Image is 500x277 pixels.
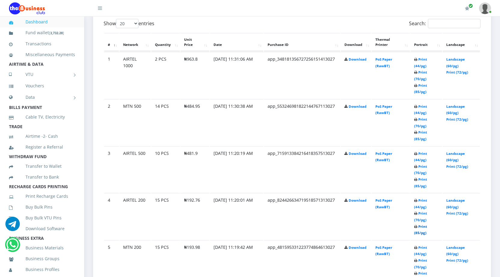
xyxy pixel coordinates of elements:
a: Download Software [9,222,75,236]
td: app_824426634719518571313027 [264,193,340,239]
td: 4 [104,193,119,239]
td: [DATE] 11:20:01 AM [210,193,264,239]
a: Landscape (60/pg) [446,151,465,162]
a: Print (85/pg) [414,83,427,94]
a: Business Groups [9,252,75,266]
a: Landscape (60/pg) [446,104,465,115]
a: Print (72/pg) [446,258,468,263]
td: AIRTEL 1000 [120,52,151,98]
th: Thermal Printer: activate to sort column ascending [372,33,410,52]
td: 2 PCS [151,52,180,98]
a: Print Recharge Cards [9,189,75,203]
td: MTN 500 [120,99,151,146]
td: 15 PCS [151,193,180,239]
a: Print (70/pg) [414,70,427,81]
a: Download [349,57,366,62]
a: Business Materials [9,241,75,255]
a: Print (44/pg) [414,151,427,162]
i: Renew/Upgrade Subscription [465,6,469,11]
a: PoS Paper (RawBT) [375,198,392,209]
td: AIRTEL 500 [120,146,151,193]
th: Purchase ID: activate to sort column ascending [264,33,340,52]
td: ₦963.8 [180,52,209,98]
a: Buy Bulk Pins [9,200,75,214]
td: [DATE] 11:31:06 AM [210,52,264,98]
b: 3,732.28 [50,31,63,35]
a: Download [349,245,366,250]
a: Landscape (60/pg) [446,57,465,68]
a: Buy Bulk VTU Pins [9,211,75,225]
a: Chat for support [5,221,20,231]
img: Logo [9,2,45,14]
label: Show entries [104,19,154,28]
a: Print (44/pg) [414,245,427,256]
a: Airtime -2- Cash [9,129,75,143]
a: PoS Paper (RawBT) [375,151,392,162]
a: Print (70/pg) [414,164,427,175]
td: 10 PCS [151,146,180,193]
a: Print (85/pg) [414,130,427,141]
td: AIRTEL 200 [120,193,151,239]
a: Print (70/pg) [414,258,427,269]
img: User [479,2,491,14]
a: Transfer to Bank [9,170,75,184]
td: 1 [104,52,119,98]
th: Network: activate to sort column ascending [120,33,151,52]
a: Print (85/pg) [414,224,427,235]
td: ₦484.95 [180,99,209,146]
th: Landscape: activate to sort column ascending [443,33,480,52]
a: Chat for support [6,242,19,252]
td: 2 [104,99,119,146]
a: Landscape (60/pg) [446,245,465,256]
th: Quantity: activate to sort column ascending [151,33,180,52]
td: ₦481.9 [180,146,209,193]
th: #: activate to sort column descending [104,33,119,52]
a: Landscape (60/pg) [446,198,465,209]
a: Data [9,90,75,105]
a: Print (44/pg) [414,57,427,68]
a: VTU [9,67,75,82]
th: Date: activate to sort column ascending [210,33,264,52]
a: Print (72/pg) [446,70,468,74]
a: Print (72/pg) [446,164,468,169]
a: Print (72/pg) [446,117,468,122]
a: Transfer to Wallet [9,159,75,173]
th: Portrait: activate to sort column ascending [411,33,442,52]
a: Transactions [9,37,75,51]
td: app_348181356727256151413027 [264,52,340,98]
td: 14 PCS [151,99,180,146]
input: Search: [428,19,480,28]
a: Dashboard [9,15,75,29]
a: Cable TV, Electricity [9,110,75,124]
td: app_553246981822144767113027 [264,99,340,146]
label: Search: [409,19,480,28]
a: Register a Referral [9,140,75,154]
a: Download [349,198,366,203]
select: Showentries [116,19,138,28]
a: Print (44/pg) [414,198,427,209]
a: Print (70/pg) [414,211,427,222]
a: Print (85/pg) [414,177,427,188]
a: Fund wallet[3,732.28] [9,26,75,40]
td: 3 [104,146,119,193]
a: PoS Paper (RawBT) [375,57,392,68]
td: ₦192.76 [180,193,209,239]
a: Print (70/pg) [414,117,427,128]
td: [DATE] 11:20:19 AM [210,146,264,193]
a: Print (72/pg) [446,211,468,215]
td: [DATE] 11:30:38 AM [210,99,264,146]
td: app_715913384216418357513027 [264,146,340,193]
small: [ ] [49,31,64,35]
th: Download: activate to sort column ascending [341,33,371,52]
th: Unit Price: activate to sort column ascending [180,33,209,52]
a: PoS Paper (RawBT) [375,245,392,256]
span: Renew/Upgrade Subscription [468,4,473,8]
a: Print (44/pg) [414,104,427,115]
a: PoS Paper (RawBT) [375,104,392,115]
a: Download [349,104,366,109]
a: Business Profiles [9,263,75,276]
a: Vouchers [9,79,75,93]
a: Miscellaneous Payments [9,48,75,62]
a: Download [349,151,366,156]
